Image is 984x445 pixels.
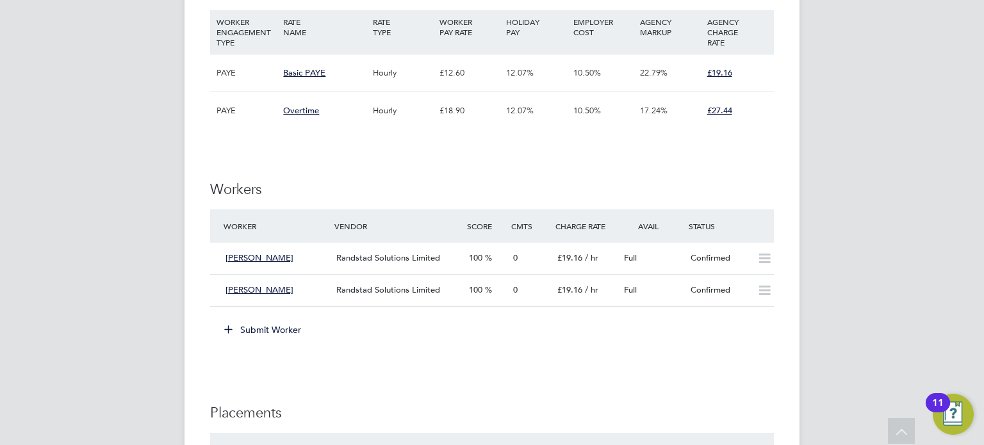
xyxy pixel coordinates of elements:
[436,54,503,92] div: £12.60
[640,67,668,78] span: 22.79%
[436,92,503,129] div: £18.90
[707,67,732,78] span: £19.16
[637,10,703,44] div: AGENCY MARKUP
[685,214,774,238] div: Status
[508,214,552,238] div: Cmts
[573,67,601,78] span: 10.50%
[933,394,974,435] button: Open Resource Center, 11 new notifications
[215,320,311,340] button: Submit Worker
[213,54,280,92] div: PAYE
[624,252,637,263] span: Full
[336,284,440,295] span: Randstad Solutions Limited
[469,252,482,263] span: 100
[557,284,582,295] span: £19.16
[619,214,685,238] div: Avail
[585,252,598,263] span: / hr
[513,284,518,295] span: 0
[513,252,518,263] span: 0
[640,105,668,116] span: 17.24%
[283,105,319,116] span: Overtime
[552,214,619,238] div: Charge Rate
[573,105,601,116] span: 10.50%
[932,403,944,419] div: 11
[685,280,752,301] div: Confirmed
[506,105,534,116] span: 12.07%
[685,248,752,269] div: Confirmed
[464,214,508,238] div: Score
[503,10,570,44] div: HOLIDAY PAY
[213,10,280,54] div: WORKER ENGAGEMENT TYPE
[624,284,637,295] span: Full
[280,10,369,44] div: RATE NAME
[210,404,774,423] h3: Placements
[436,10,503,44] div: WORKER PAY RATE
[506,67,534,78] span: 12.07%
[370,54,436,92] div: Hourly
[210,181,774,199] h3: Workers
[220,214,331,238] div: Worker
[336,252,440,263] span: Randstad Solutions Limited
[707,105,732,116] span: £27.44
[585,284,598,295] span: / hr
[570,10,637,44] div: EMPLOYER COST
[225,284,293,295] span: [PERSON_NAME]
[225,252,293,263] span: [PERSON_NAME]
[557,252,582,263] span: £19.16
[370,10,436,44] div: RATE TYPE
[213,92,280,129] div: PAYE
[469,284,482,295] span: 100
[704,10,771,54] div: AGENCY CHARGE RATE
[370,92,436,129] div: Hourly
[331,214,464,238] div: Vendor
[283,67,325,78] span: Basic PAYE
